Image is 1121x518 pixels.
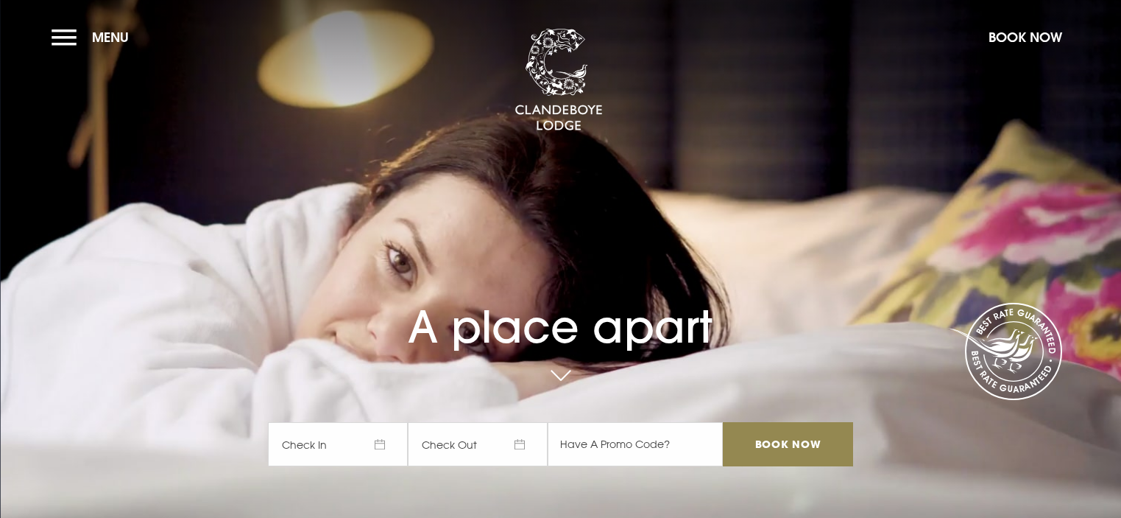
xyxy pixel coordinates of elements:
[981,21,1069,53] button: Book Now
[514,29,603,132] img: Clandeboye Lodge
[408,422,548,466] span: Check Out
[548,422,723,466] input: Have A Promo Code?
[92,29,129,46] span: Menu
[268,422,408,466] span: Check In
[52,21,136,53] button: Menu
[723,422,852,466] input: Book Now
[268,269,852,353] h1: A place apart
